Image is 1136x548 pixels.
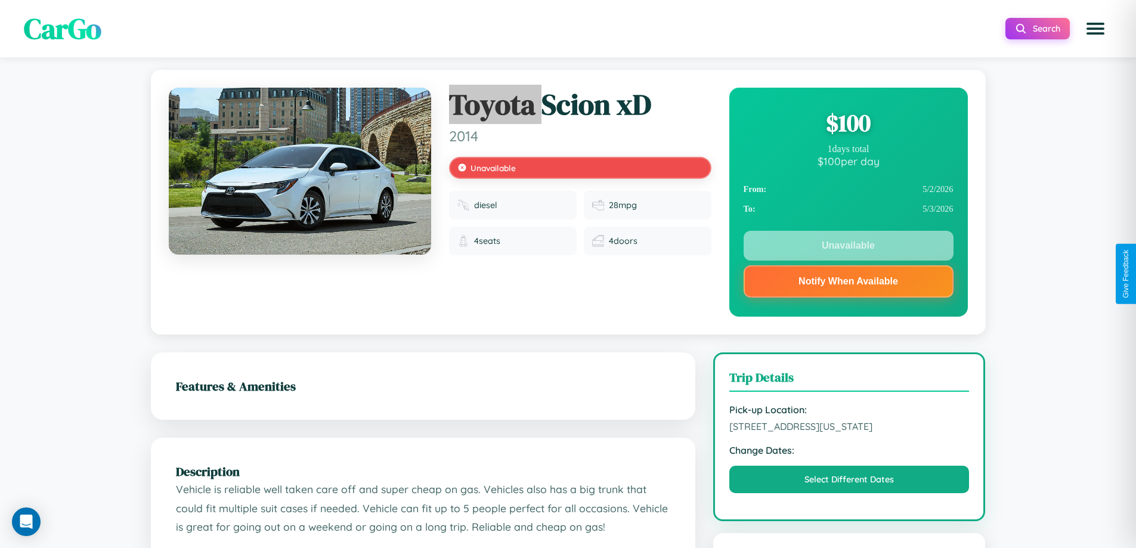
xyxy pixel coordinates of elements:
[744,265,954,298] button: Notify When Available
[1122,250,1130,298] div: Give Feedback
[1005,18,1070,39] button: Search
[169,88,431,255] img: Toyota Scion xD 2014
[744,144,954,154] div: 1 days total
[457,199,469,211] img: Fuel type
[592,199,604,211] img: Fuel efficiency
[729,420,970,432] span: [STREET_ADDRESS][US_STATE]
[474,236,500,246] span: 4 seats
[744,199,954,219] div: 5 / 3 / 2026
[474,200,497,210] span: diesel
[1079,12,1112,45] button: Open menu
[609,236,637,246] span: 4 doors
[449,88,711,122] h1: Toyota Scion xD
[729,466,970,493] button: Select Different Dates
[744,107,954,139] div: $ 100
[729,369,970,392] h3: Trip Details
[24,9,101,48] span: CarGo
[176,463,670,480] h2: Description
[744,179,954,199] div: 5 / 2 / 2026
[1033,23,1060,34] span: Search
[744,231,954,261] button: Unavailable
[176,377,670,395] h2: Features & Amenities
[744,204,756,214] strong: To:
[12,507,41,536] div: Open Intercom Messenger
[744,184,767,194] strong: From:
[609,200,637,210] span: 28 mpg
[457,235,469,247] img: Seats
[471,163,516,173] span: Unavailable
[176,480,670,537] p: Vehicle is reliable well taken care off and super cheap on gas. Vehicles also has a big trunk tha...
[729,404,970,416] strong: Pick-up Location:
[449,127,711,145] span: 2014
[744,154,954,168] div: $ 100 per day
[592,235,604,247] img: Doors
[729,444,970,456] strong: Change Dates:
